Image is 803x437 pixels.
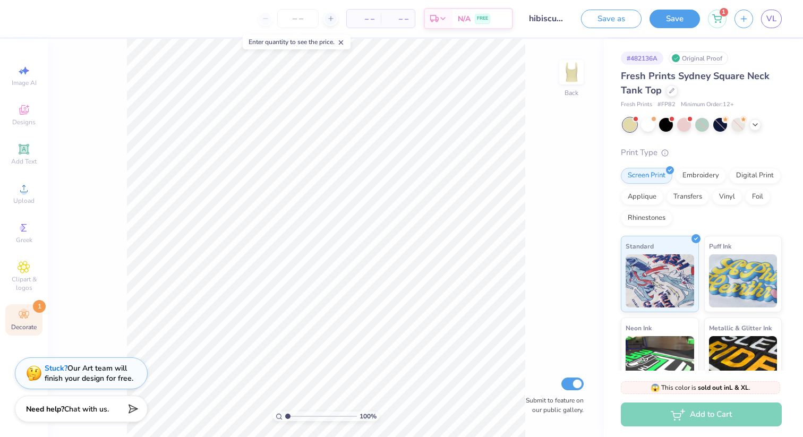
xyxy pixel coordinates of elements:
[565,88,578,98] div: Back
[11,323,37,331] span: Decorate
[12,118,36,126] span: Designs
[621,189,663,205] div: Applique
[243,35,351,49] div: Enter quantity to see the price.
[745,189,770,205] div: Foil
[709,241,731,252] span: Puff Ink
[709,336,778,389] img: Metallic & Glitter Ink
[676,168,726,184] div: Embroidery
[712,189,742,205] div: Vinyl
[360,412,377,421] span: 100 %
[681,100,734,109] span: Minimum Order: 12 +
[477,15,488,22] span: FREE
[626,241,654,252] span: Standard
[626,322,652,333] span: Neon Ink
[669,52,728,65] div: Original Proof
[621,100,652,109] span: Fresh Prints
[709,322,772,333] span: Metallic & Glitter Ink
[698,383,749,392] strong: sold out in L & XL
[650,10,700,28] button: Save
[277,9,319,28] input: – –
[45,363,133,383] div: Our Art team will finish your design for free.
[621,168,672,184] div: Screen Print
[621,70,770,97] span: Fresh Prints Sydney Square Neck Tank Top
[766,13,776,25] span: VL
[387,13,408,24] span: – –
[11,157,37,166] span: Add Text
[5,275,42,292] span: Clipart & logos
[626,254,694,307] img: Standard
[581,10,642,28] button: Save as
[13,196,35,205] span: Upload
[26,404,64,414] strong: Need help?
[12,79,37,87] span: Image AI
[657,100,676,109] span: # FP82
[651,383,750,392] span: This color is .
[761,10,782,28] a: VL
[353,13,374,24] span: – –
[621,210,672,226] div: Rhinestones
[621,147,782,159] div: Print Type
[626,336,694,389] img: Neon Ink
[64,404,109,414] span: Chat with us.
[720,8,728,16] span: 1
[621,52,663,65] div: # 482136A
[729,168,781,184] div: Digital Print
[16,236,32,244] span: Greek
[458,13,471,24] span: N/A
[561,62,582,83] img: Back
[33,300,46,313] span: 1
[45,363,67,373] strong: Stuck?
[709,254,778,307] img: Puff Ink
[521,8,573,29] input: Untitled Design
[667,189,709,205] div: Transfers
[520,396,584,415] label: Submit to feature on our public gallery.
[651,383,660,393] span: 😱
